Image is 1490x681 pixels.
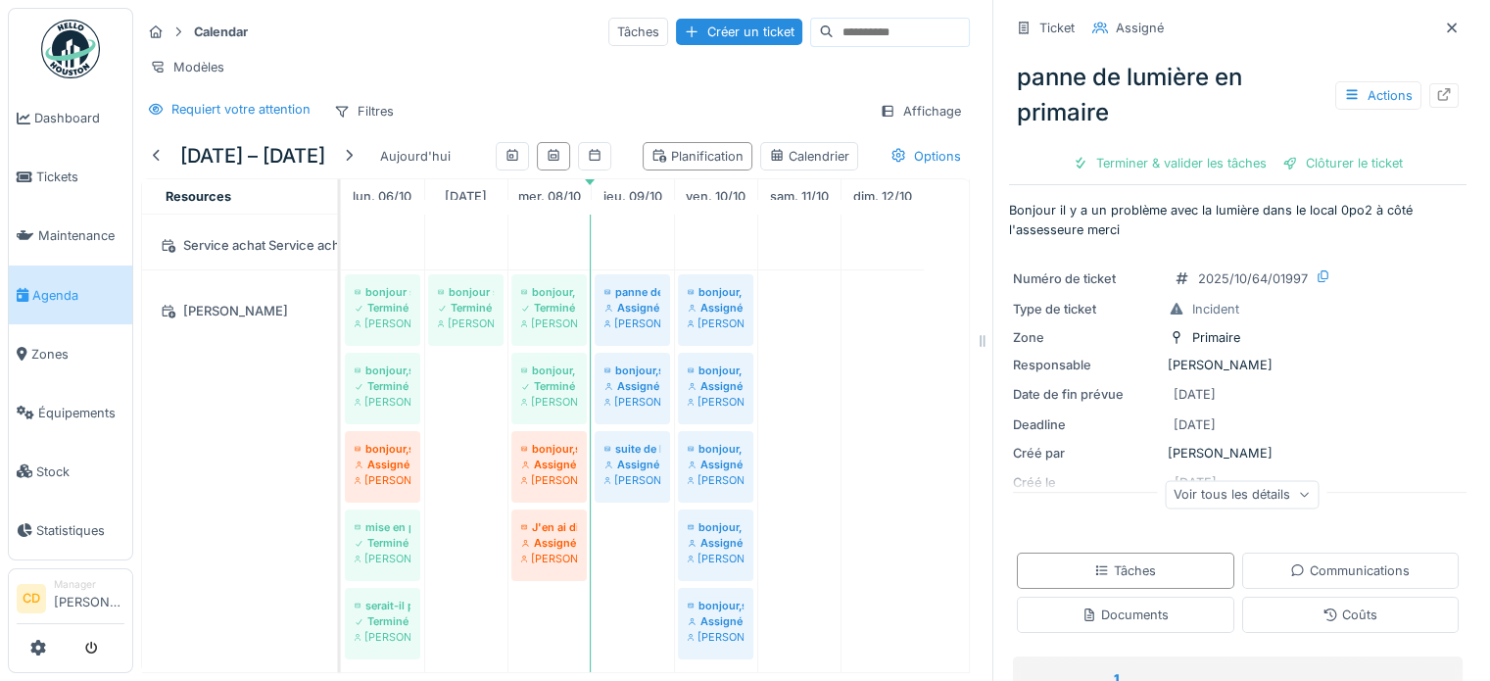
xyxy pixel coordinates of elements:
li: [PERSON_NAME] [54,577,124,619]
div: Assigné [521,457,577,472]
div: Assigné [688,613,744,629]
div: Assigné [604,378,660,394]
div: Terminé [438,300,494,316]
div: Assigné [688,457,744,472]
span: Statistiques [36,521,124,540]
span: Dashboard [34,109,124,127]
div: Aujourd'hui [372,143,458,170]
h5: [DATE] – [DATE] [180,144,325,168]
div: [PERSON_NAME] [688,394,744,410]
div: Ticket [1039,19,1075,37]
div: bonjour, serait-il possible de mettre 15 tables pliante dans la salle verte [688,441,744,457]
div: Service achat Service achat [154,233,325,258]
div: serait-il possible de mettre les tables pliante en U pour 40 personnes et y rajouter des chaises ... [355,598,410,613]
div: Date de fin prévue [1013,385,1160,404]
div: Calendrier [769,147,849,166]
a: 7 octobre 2025 [440,183,492,210]
div: Zone [1013,328,1160,347]
div: Assigné [521,535,577,551]
li: CD [17,584,46,613]
div: [PERSON_NAME] [1013,444,1463,462]
a: Équipements [9,383,132,442]
div: Options [882,142,970,170]
div: Assigné [688,378,744,394]
div: bonjour, serait-il possible de prévoir une clé numéro 1 pour l'ouverture de la salle verte [DATE] 10 [688,519,744,535]
a: 8 octobre 2025 [513,183,586,210]
div: [PERSON_NAME] [355,394,410,410]
div: Affichage [871,97,970,125]
div: Actions [1335,81,1421,110]
div: [PERSON_NAME] [438,316,494,331]
div: mise en place de 16 bancs pliant à déposer au péristyle et redescendre le chariot en cuisine [355,519,410,535]
div: Terminé [521,378,577,394]
div: [PERSON_NAME] [521,394,577,410]
div: [PERSON_NAME] [604,472,660,488]
div: 2025/10/64/01997 [1198,269,1308,288]
div: bonjour,serait-il possible de récupérer les 20 chaises de la salle verte qui sont dans la salle [... [521,441,577,457]
strong: Calendar [186,23,256,41]
div: Terminé [521,300,577,316]
a: Maintenance [9,207,132,266]
div: Assigné [688,300,744,316]
div: Deadline [1013,415,1160,434]
div: [DATE] [1174,415,1216,434]
a: 9 octobre 2025 [599,183,667,210]
span: Stock [36,462,124,481]
div: Assigné [355,457,410,472]
span: Zones [31,345,124,364]
div: [PERSON_NAME] [688,472,744,488]
div: Planification [651,147,744,166]
div: Créer un ticket [676,19,802,45]
div: Tâches [1094,561,1156,580]
div: Terminé [355,535,410,551]
div: Incident [1192,300,1239,318]
a: 6 octobre 2025 [348,183,416,210]
div: Responsable [1013,356,1160,374]
div: [PERSON_NAME] [355,472,410,488]
div: Terminer & valider les tâches [1065,150,1274,176]
div: bonjour,serait-il possible de descendre en cave un chariot une table cassé et une chaises cassé q... [355,363,410,378]
a: CD Manager[PERSON_NAME] [17,577,124,624]
div: Communications [1290,561,1410,580]
div: J'en ai discuté avec [PERSON_NAME], j'aimerais faire la demande de déplacer mon bureau. A priori ... [521,519,577,535]
div: Tâches [608,18,668,46]
div: Assigné [688,535,744,551]
a: Zones [9,324,132,383]
a: Statistiques [9,501,132,559]
div: Terminé [355,300,410,316]
div: [PERSON_NAME] [688,316,744,331]
div: [PERSON_NAME] [154,299,325,323]
div: bonjour, serait-il possible d'assemblé ensemble et de les fixer ensemble les 6 praticables dans l... [688,284,744,300]
div: panne de lumière en primaire [1009,52,1466,138]
div: Numéro de ticket [1013,269,1160,288]
div: Type de ticket [1013,300,1160,318]
a: Dashboard [9,89,132,148]
div: bonjour,serait-il possible de prendre les mesures de la cour primaire pour la [604,363,660,378]
div: [DATE] [1174,385,1216,404]
div: Coûts [1322,606,1377,624]
span: Resources [166,189,231,204]
div: Assigné [604,457,660,472]
div: bonjour, serait-il possible de faire une démo sur le fonctionnement du micro projo et du son dans... [688,363,744,378]
div: Clôturer le ticket [1274,150,1411,176]
a: 11 octobre 2025 [765,183,834,210]
a: Tickets [9,148,132,207]
div: Assigné [604,300,660,316]
div: Voir tous les détails [1165,480,1319,509]
div: bonjour serait-il possible de faire un réglage d'heures aux minuteries cour 2/3 et primaire [438,284,494,300]
a: Agenda [9,266,132,324]
div: Manager [54,577,124,592]
div: Terminé [355,378,410,394]
a: 10 octobre 2025 [681,183,750,210]
div: Requiert votre attention [171,100,311,119]
div: [PERSON_NAME] [521,551,577,566]
div: [PERSON_NAME] [355,316,410,331]
div: Documents [1081,606,1169,624]
span: Tickets [36,168,124,186]
div: [PERSON_NAME] [521,472,577,488]
a: Stock [9,442,132,501]
div: bonjour,serait-il possible de déposer au grand réfectoire 3 rallonges et 2 multi-prises merci [688,598,744,613]
div: panne de lumière en primaire [604,284,660,300]
div: Créé par [1013,444,1160,462]
a: 12 octobre 2025 [848,183,917,210]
